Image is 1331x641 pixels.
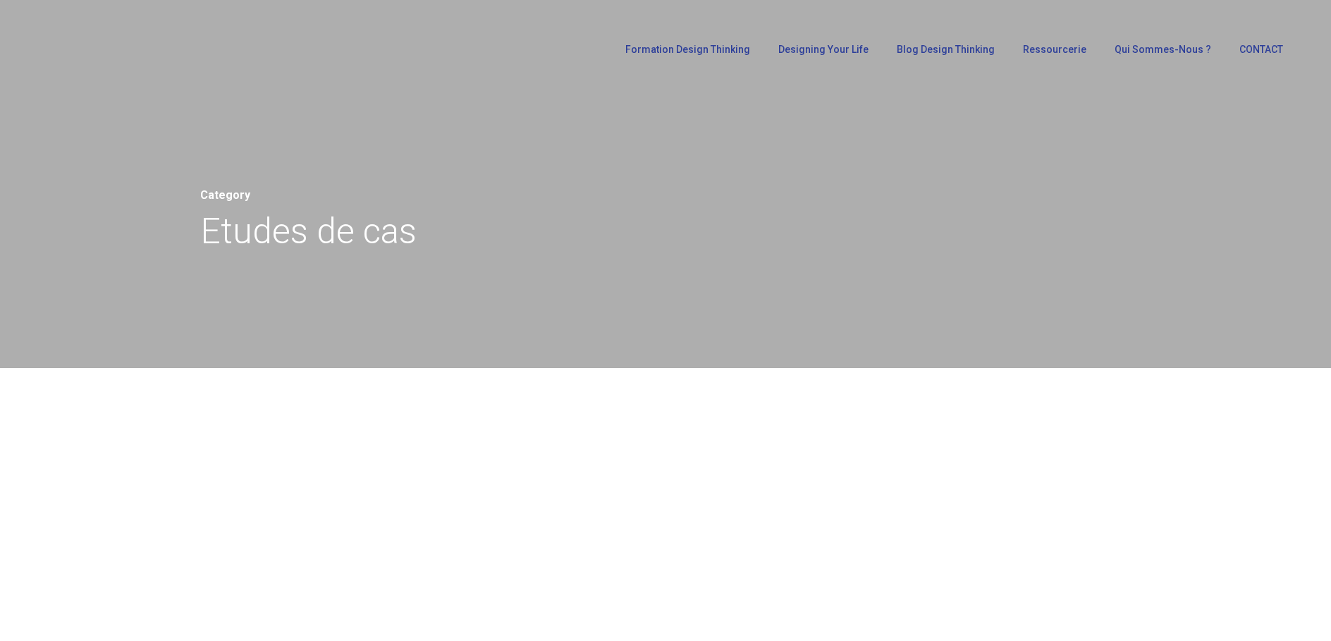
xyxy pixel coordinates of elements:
span: Formation Design Thinking [625,44,750,55]
span: Designing Your Life [778,44,869,55]
span: Qui sommes-nous ? [1115,44,1211,55]
a: Qui sommes-nous ? [1108,44,1218,54]
span: Blog Design Thinking [897,44,995,55]
a: Designing Your Life [771,44,876,54]
a: CONTACT [1232,44,1290,54]
span: Category [200,188,250,202]
a: Ressourcerie [1016,44,1093,54]
h1: Etudes de cas [200,207,1131,256]
a: Formation Design Thinking [618,44,757,54]
span: Ressourcerie [1023,44,1086,55]
span: CONTACT [1239,44,1283,55]
a: Blog Design Thinking [890,44,1002,54]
